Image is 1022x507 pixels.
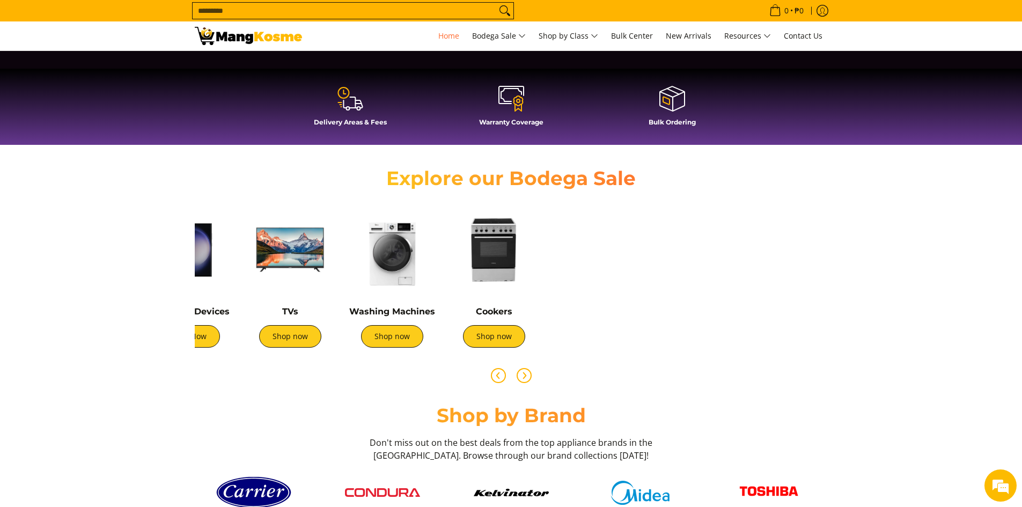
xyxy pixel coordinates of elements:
a: Warranty Coverage [436,85,586,134]
h3: Don't miss out on the best deals from the top appliance brands in the [GEOGRAPHIC_DATA]. Browse t... [366,436,656,462]
img: Kelvinator button 9a26f67e caed 448c 806d e01e406ddbdc [474,489,549,496]
a: Condura logo red [323,488,442,497]
span: Shop by Class [539,30,598,43]
span: ₱0 [793,7,805,14]
a: TVs [282,306,298,317]
a: Contact Us [778,21,828,50]
button: Previous [487,364,510,387]
a: Bodega Sale [467,21,531,50]
h4: Bulk Ordering [597,118,747,126]
a: Shop now [259,325,321,348]
a: Home [433,21,465,50]
a: Bulk Center [606,21,658,50]
button: Search [496,3,513,19]
h2: Shop by Brand [195,403,828,428]
a: Washing Machines [349,306,435,317]
button: Next [512,364,536,387]
nav: Main Menu [313,21,828,50]
img: Mang Kosme: Your Home Appliances Warehouse Sale Partner! [195,27,302,45]
span: 0 [783,7,790,14]
a: Resources [719,21,776,50]
a: Shop now [361,325,423,348]
span: New Arrivals [666,31,711,41]
span: Resources [724,30,771,43]
h2: Explore our Bodega Sale [356,166,667,190]
span: Home [438,31,459,41]
a: Cookers [476,306,512,317]
a: Shop by Class [533,21,604,50]
span: Bulk Center [611,31,653,41]
img: Condura logo red [345,488,420,497]
h4: Warranty Coverage [436,118,586,126]
h4: Delivery Areas & Fees [275,118,425,126]
img: TVs [245,204,336,296]
a: Bulk Ordering [597,85,747,134]
a: Kelvinator button 9a26f67e caed 448c 806d e01e406ddbdc [452,489,570,496]
a: Midea logo 405e5d5e af7e 429b b899 c48f4df307b6 [581,481,699,505]
span: • [766,5,807,17]
img: Cookers [448,204,540,296]
span: Bodega Sale [472,30,526,43]
a: Delivery Areas & Fees [275,85,425,134]
a: New Arrivals [660,21,717,50]
span: Contact Us [784,31,822,41]
img: Midea logo 405e5d5e af7e 429b b899 c48f4df307b6 [602,481,678,505]
a: Shop now [463,325,525,348]
img: Washing Machines [347,204,438,296]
